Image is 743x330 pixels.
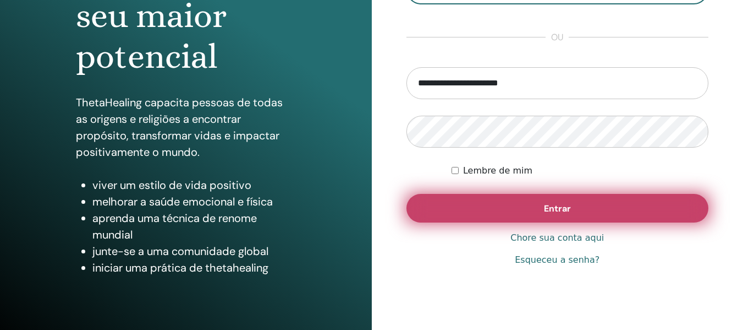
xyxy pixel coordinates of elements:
font: Entrar [544,203,571,214]
font: iniciar uma prática de thetahealing [92,261,268,275]
div: Mantenha-me autenticado indefinidamente ou até que eu faça logout manualmente [452,164,708,177]
font: ou [551,31,563,43]
font: Chore sua conta aqui [510,232,604,243]
font: viver um estilo de vida positivo [92,178,251,192]
button: Entrar [406,194,709,223]
font: aprenda uma técnica de renome mundial [92,211,257,242]
font: melhorar a saúde emocional e física [92,194,273,209]
font: Lembre de mim [463,165,532,176]
font: junte-se a uma comunidade global [92,244,268,258]
a: Esqueceu a senha? [515,253,599,267]
font: Esqueceu a senha? [515,255,599,265]
a: Chore sua conta aqui [510,231,604,245]
font: ThetaHealing capacita pessoas de todas as origens e religiões a encontrar propósito, transformar ... [76,95,283,159]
